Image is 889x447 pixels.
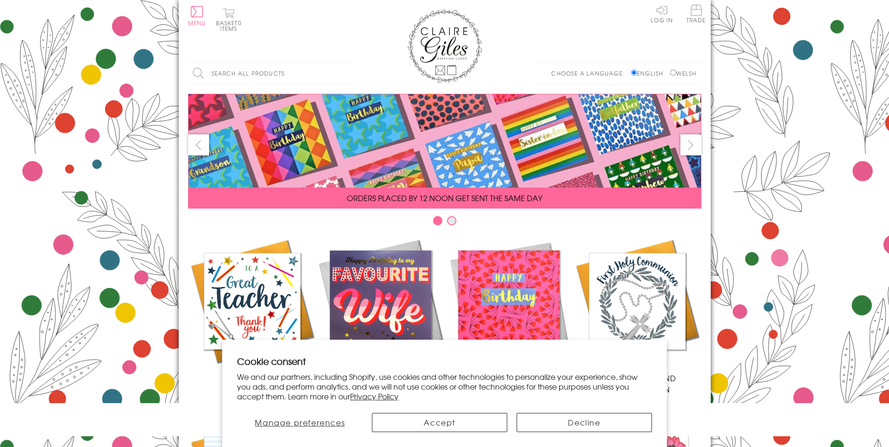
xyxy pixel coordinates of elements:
[188,134,209,155] button: prev
[631,69,668,77] label: English
[670,70,676,76] input: Welsh
[237,413,363,432] button: Manage preferences
[347,192,542,203] span: ORDERS PLACED BY 12 NOON GET SENT THE SAME DAY
[517,413,652,432] button: Decline
[188,6,206,26] button: Menu
[216,7,242,31] button: Basket0 items
[445,237,573,384] a: Birthdays
[342,63,351,84] input: Search
[188,237,316,384] a: Academic
[551,69,629,77] p: Choose a language:
[350,391,399,402] a: Privacy Policy
[680,134,701,155] button: next
[447,216,456,225] button: Carousel Page 2
[686,5,706,23] span: Trade
[237,355,652,368] h2: Cookie consent
[686,5,706,25] a: Trade
[220,19,242,33] span: 0 items
[316,237,445,384] a: New Releases
[188,63,351,84] input: Search all products
[255,417,345,428] span: Manage preferences
[407,9,482,83] img: Claire Giles Greetings Cards
[670,69,697,77] label: Welsh
[573,237,701,395] a: Communion and Confirmation
[188,216,701,230] div: Carousel Pagination
[433,216,442,225] button: Carousel Page 1 (Current Slide)
[188,19,206,27] span: Menu
[651,5,673,23] a: Log In
[631,70,637,76] input: English
[237,372,652,401] p: We and our partners, including Shopify, use cookies and other technologies to personalize your ex...
[372,413,507,432] button: Accept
